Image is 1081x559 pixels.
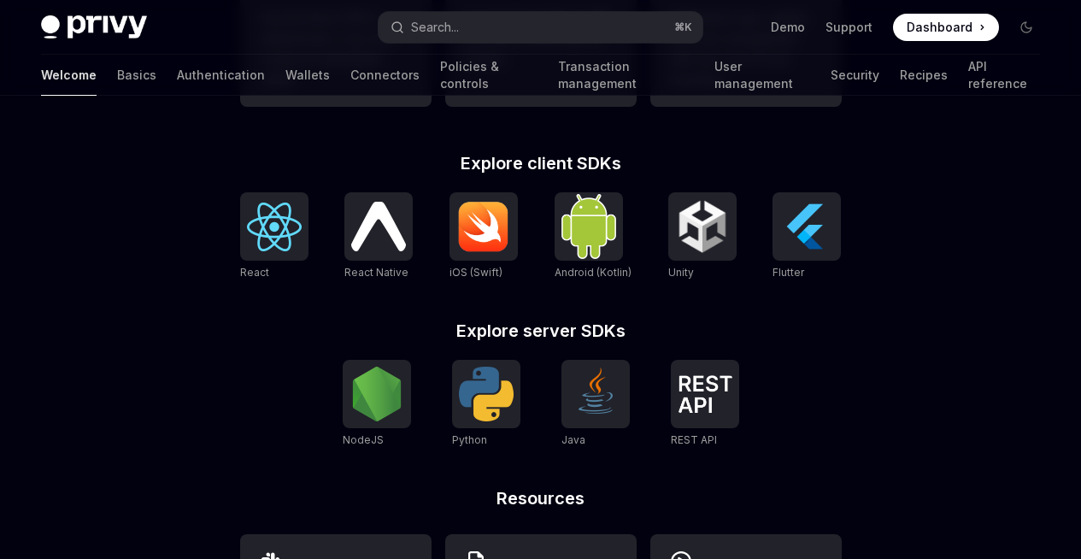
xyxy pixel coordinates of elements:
span: Python [452,433,487,446]
img: Java [568,367,623,421]
a: Welcome [41,55,97,96]
img: REST API [678,375,732,413]
h2: Resources [240,490,842,507]
img: Android (Kotlin) [561,194,616,258]
img: dark logo [41,15,147,39]
a: FlutterFlutter [773,192,841,281]
img: iOS (Swift) [456,201,511,252]
a: UnityUnity [668,192,737,281]
img: NodeJS [350,367,404,421]
a: JavaJava [561,360,630,449]
a: ReactReact [240,192,308,281]
span: Flutter [773,266,804,279]
span: Unity [668,266,694,279]
a: Wallets [285,55,330,96]
a: User management [714,55,811,96]
a: Support [825,19,872,36]
span: Java [561,433,585,446]
span: REST API [671,433,717,446]
a: Authentication [177,55,265,96]
a: Policies & controls [440,55,538,96]
a: Demo [771,19,805,36]
a: REST APIREST API [671,360,739,449]
a: Security [831,55,879,96]
a: Basics [117,55,156,96]
img: Unity [675,199,730,254]
a: Recipes [900,55,948,96]
span: iOS (Swift) [449,266,502,279]
span: Dashboard [907,19,972,36]
a: React NativeReact Native [344,192,413,281]
span: React [240,266,269,279]
div: Search... [411,17,459,38]
a: Dashboard [893,14,999,41]
a: NodeJSNodeJS [343,360,411,449]
a: Connectors [350,55,420,96]
span: NodeJS [343,433,384,446]
span: React Native [344,266,408,279]
span: Android (Kotlin) [555,266,632,279]
h2: Explore server SDKs [240,322,842,339]
a: PythonPython [452,360,520,449]
button: Open search [379,12,702,43]
img: Flutter [779,199,834,254]
a: Transaction management [558,55,693,96]
a: Android (Kotlin)Android (Kotlin) [555,192,632,281]
a: API reference [968,55,1040,96]
span: ⌘ K [674,21,692,34]
a: iOS (Swift)iOS (Swift) [449,192,518,281]
button: Toggle dark mode [1013,14,1040,41]
h2: Explore client SDKs [240,155,842,172]
img: React [247,203,302,251]
img: React Native [351,202,406,250]
img: Python [459,367,514,421]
